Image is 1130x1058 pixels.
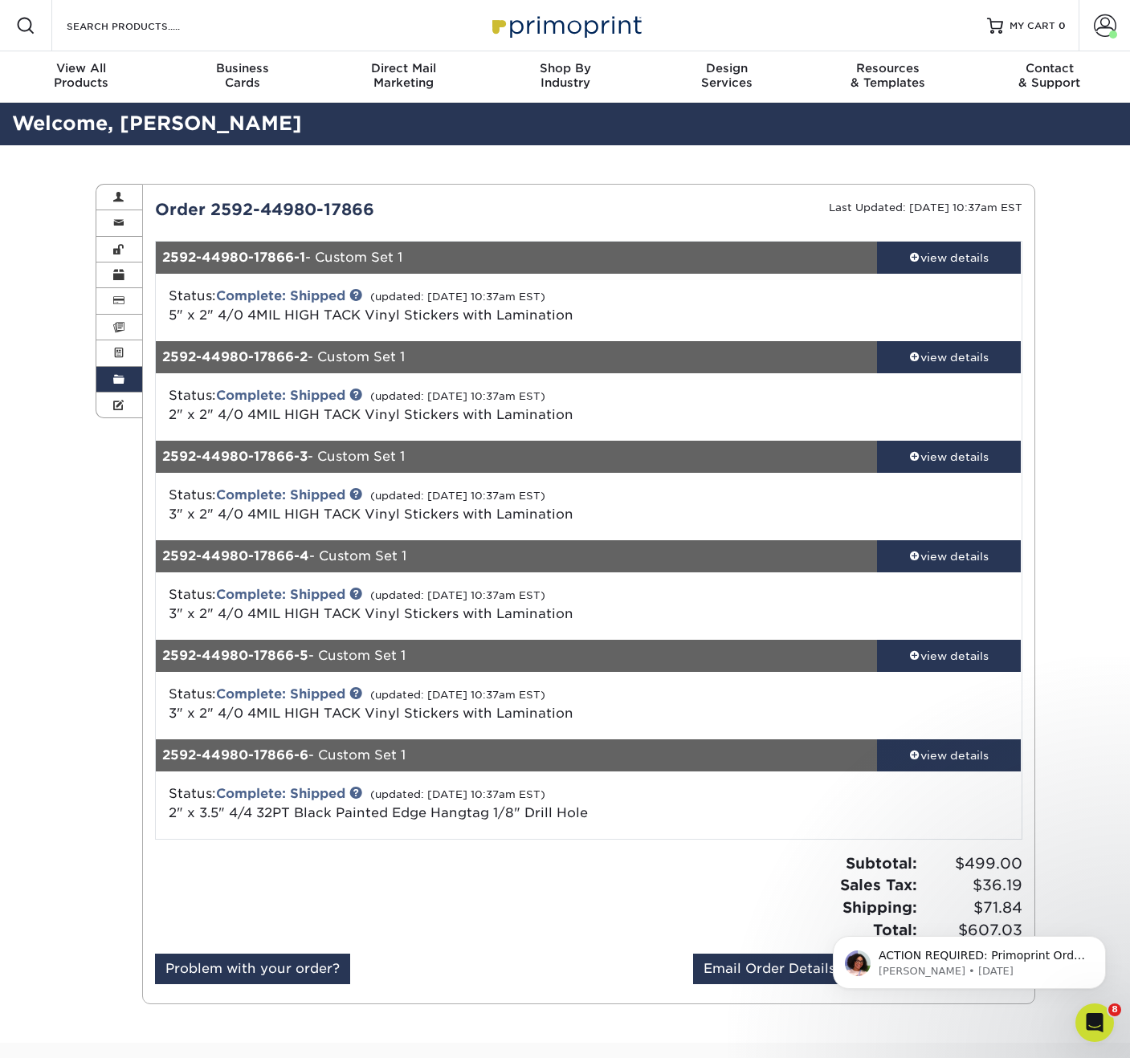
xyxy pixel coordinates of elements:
[216,686,345,702] a: Complete: Shipped
[157,685,732,723] div: Status:
[877,449,1022,465] div: view details
[323,61,484,75] span: Direct Mail
[156,441,877,473] div: - Custom Set 1
[216,587,345,602] a: Complete: Shipped
[877,540,1022,572] a: view details
[162,250,305,265] strong: 2592-44980-17866-1
[877,747,1022,763] div: view details
[370,390,545,402] small: (updated: [DATE] 10:37am EST)
[846,854,917,872] strong: Subtotal:
[370,589,545,601] small: (updated: [DATE] 10:37am EST)
[157,585,732,624] div: Status:
[162,449,308,464] strong: 2592-44980-17866-3
[370,490,545,502] small: (updated: [DATE] 10:37am EST)
[1059,20,1066,31] span: 0
[840,876,917,893] strong: Sales Tax:
[157,784,732,823] div: Status:
[484,61,646,90] div: Industry
[169,606,573,621] span: 3" x 2" 4/0 4MIL HIGH TACK Vinyl Stickers with Lamination
[829,201,1022,214] small: Last Updated: [DATE] 10:37am EST
[842,898,917,916] strong: Shipping:
[323,51,484,103] a: Direct MailMarketing
[922,874,1022,897] span: $36.19
[877,441,1022,473] a: view details
[1075,1003,1114,1042] iframe: Intercom live chat
[922,853,1022,875] span: $499.00
[877,739,1022,771] a: view details
[1010,19,1055,33] span: MY CART
[156,640,877,672] div: - Custom Set 1
[809,902,1130,1015] iframe: Intercom notifications message
[156,242,877,274] div: - Custom Set 1
[877,341,1022,373] a: view details
[370,689,545,701] small: (updated: [DATE] 10:37am EST)
[157,287,732,325] div: Status:
[157,486,732,524] div: Status:
[807,61,969,90] div: & Templates
[156,739,877,771] div: - Custom Set 1
[162,747,308,763] strong: 2592-44980-17866-6
[370,291,545,303] small: (updated: [DATE] 10:37am EST)
[484,61,646,75] span: Shop By
[877,640,1022,672] a: view details
[169,805,588,820] span: 2" x 3.5" 4/4 32PT Black Painted Edge Hangtag 1/8" Drill Hole
[156,341,877,373] div: - Custom Set 1
[161,61,323,90] div: Cards
[169,307,573,323] span: 5" x 2" 4/0 4MIL HIGH TACK Vinyl Stickers with Lamination
[216,288,345,303] a: Complete: Shipped
[162,349,308,364] strong: 2592-44980-17866-2
[216,388,345,403] a: Complete: Shipped
[162,648,308,663] strong: 2592-44980-17866-5
[169,706,573,721] span: 3" x 2" 4/0 4MIL HIGH TACK Vinyl Stickers with Lamination
[877,648,1022,664] div: view details
[370,788,545,800] small: (updated: [DATE] 10:37am EST)
[877,349,1022,365] div: view details
[484,51,646,103] a: Shop ByIndustry
[969,61,1130,90] div: & Support
[646,51,807,103] a: DesignServices
[169,407,573,422] span: 2" x 2" 4/0 4MIL HIGH TACK Vinyl Stickers with Lamination
[216,487,345,503] a: Complete: Shipped
[156,540,877,572] div: - Custom Set 1
[693,954,846,984] a: Email Order Details
[877,242,1022,274] a: view details
[807,61,969,75] span: Resources
[169,507,573,522] span: 3" x 2" 4/0 4MIL HIGH TACK Vinyl Stickers with Lamination
[646,61,807,75] span: Design
[65,16,222,35] input: SEARCH PRODUCTS.....
[877,548,1022,564] div: view details
[922,897,1022,919] span: $71.84
[877,250,1022,266] div: view details
[162,548,309,564] strong: 2592-44980-17866-4
[807,51,969,103] a: Resources& Templates
[323,61,484,90] div: Marketing
[485,8,646,43] img: Primoprint
[216,786,345,801] a: Complete: Shipped
[155,954,350,984] a: Problem with your order?
[157,386,732,425] div: Status:
[143,197,589,222] div: Order 2592-44980-17866
[161,61,323,75] span: Business
[161,51,323,103] a: BusinessCards
[1108,1003,1121,1016] span: 8
[969,51,1130,103] a: Contact& Support
[969,61,1130,75] span: Contact
[646,61,807,90] div: Services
